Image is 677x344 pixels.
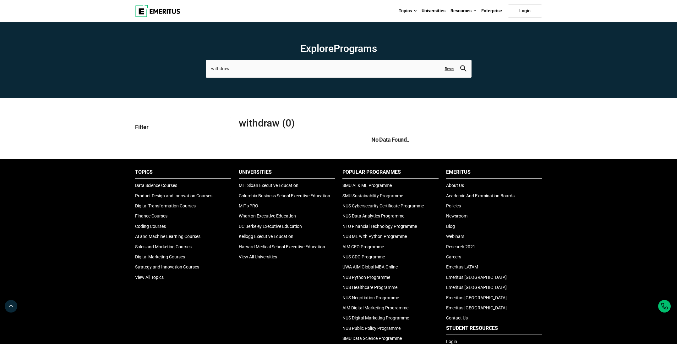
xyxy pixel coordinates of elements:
a: Digital Marketing Courses [135,254,185,259]
a: NUS CDO Programme [342,254,385,259]
a: Harvard Medical School Executive Education [239,244,325,249]
h1: Explore [206,42,472,55]
input: search-page [206,60,472,77]
a: Wharton Executive Education [239,213,296,218]
a: Academic And Examination Boards [446,193,515,198]
span: Programs [334,42,377,54]
a: SMU AI & ML Programme [342,183,392,188]
a: search [460,67,467,73]
h5: No Data Found.. [239,136,542,144]
a: NUS Healthcare Programme [342,285,397,290]
a: AIM Digital Marketing Programme [342,305,408,310]
a: Newsroom [446,213,467,218]
a: Research 2021 [446,244,475,249]
a: Coding Courses [135,224,166,229]
a: Login [446,339,457,344]
a: Sales and Marketing Courses [135,244,192,249]
a: Emeritus [GEOGRAPHIC_DATA] [446,275,507,280]
a: UWA AIM Global MBA Online [342,264,398,269]
a: Strategy and Innovation Courses [135,264,199,269]
a: MIT Sloan Executive Education [239,183,298,188]
a: NUS Public Policy Programme [342,326,401,331]
a: SMU Sustainability Programme [342,193,403,198]
a: MIT xPRO [239,203,258,208]
a: SMU Data Science Programme [342,336,402,341]
a: Product Design and Innovation Courses [135,193,212,198]
a: About Us [446,183,464,188]
button: search [460,65,467,72]
a: Webinars [446,234,464,239]
a: NUS Data Analytics Programme [342,213,404,218]
a: NUS Cybersecurity Certificate Programme [342,203,424,208]
a: NUS Python Programme [342,275,390,280]
a: Kellogg Executive Education [239,234,293,239]
a: View All Topics [135,275,164,280]
a: UC Berkeley Executive Education [239,224,302,229]
a: Blog [446,224,455,229]
a: Emeritus [GEOGRAPHIC_DATA] [446,285,507,290]
span: withdraw (0) [239,117,390,129]
p: Filter [135,117,226,137]
a: Emeritus [GEOGRAPHIC_DATA] [446,295,507,300]
a: Finance Courses [135,213,167,218]
a: Contact Us [446,315,468,320]
a: View All Universities [239,254,277,259]
a: AI and Machine Learning Courses [135,234,200,239]
a: Careers [446,254,461,259]
a: NTU Financial Technology Programme [342,224,417,229]
a: Emeritus [GEOGRAPHIC_DATA] [446,305,507,310]
a: Reset search [445,66,454,71]
a: AIM CEO Programme [342,244,384,249]
a: Columbia Business School Executive Education [239,193,330,198]
a: Policies [446,203,461,208]
a: NUS Digital Marketing Programme [342,315,409,320]
a: NUS Negotiation Programme [342,295,399,300]
a: NUS ML with Python Programme [342,234,407,239]
a: Login [508,4,542,18]
a: Data Science Courses [135,183,177,188]
a: Emeritus LATAM [446,264,478,269]
a: Digital Transformation Courses [135,203,196,208]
